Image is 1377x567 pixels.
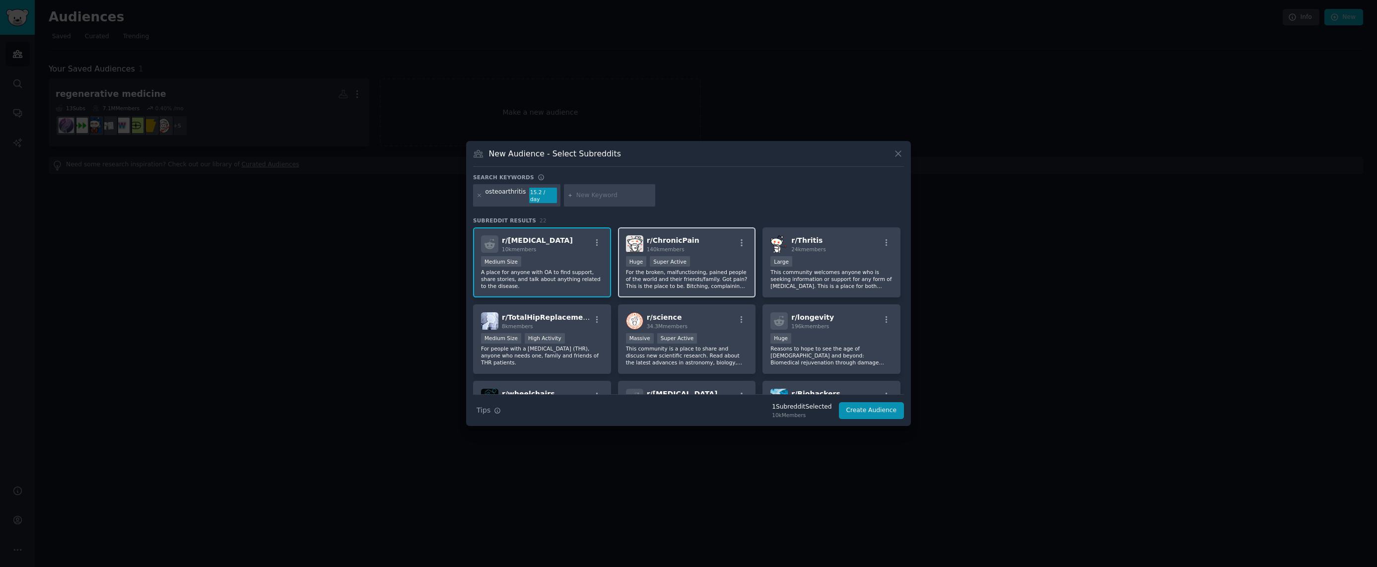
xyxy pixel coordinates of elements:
[481,389,498,406] img: wheelchairs
[502,236,573,244] span: r/ [MEDICAL_DATA]
[770,269,893,289] p: This community welcomes anyone who is seeking information or support for any form of [MEDICAL_DAT...
[791,246,826,252] span: 24k members
[772,403,831,412] div: 1 Subreddit Selected
[502,246,536,252] span: 10k members
[540,217,547,223] span: 22
[626,345,748,366] p: This community is a place to share and discuss new scientific research. Read about the latest adv...
[473,217,536,224] span: Subreddit Results
[650,256,690,267] div: Super Active
[770,256,792,267] div: Large
[626,256,647,267] div: Huge
[647,323,688,329] span: 34.3M members
[770,345,893,366] p: Reasons to hope to see the age of [DEMOGRAPHIC_DATA] and beyond: Biomedical rejuvenation through ...
[626,235,643,253] img: ChronicPain
[525,333,565,344] div: High Activity
[772,412,831,419] div: 10k Members
[647,236,699,244] span: r/ ChronicPain
[489,148,621,159] h3: New Audience - Select Subreddits
[626,269,748,289] p: For the broken, malfunctioning, pained people of the world and their friends/family. Got pain? Th...
[502,390,554,398] span: r/ wheelchairs
[791,323,829,329] span: 196k members
[770,333,791,344] div: Huge
[576,191,652,200] input: New Keyword
[481,312,498,330] img: TotalHipReplacement
[647,246,685,252] span: 140k members
[791,236,823,244] span: r/ Thritis
[485,188,526,204] div: osteoarthritis
[770,389,788,406] img: Biohackers
[481,256,521,267] div: Medium Size
[626,312,643,330] img: science
[770,235,788,253] img: Thritis
[502,323,533,329] span: 8k members
[481,345,603,366] p: For people with a [MEDICAL_DATA] (THR), anyone who needs one, family and friends of THR patients.
[473,402,504,419] button: Tips
[481,269,603,289] p: A place for anyone with OA to find support, share stories, and talk about anything related to the...
[529,188,557,204] div: 15.2 / day
[477,405,490,416] span: Tips
[657,333,697,344] div: Super Active
[647,390,718,398] span: r/ [MEDICAL_DATA]
[481,333,521,344] div: Medium Size
[839,402,904,419] button: Create Audience
[647,313,682,321] span: r/ science
[473,174,534,181] h3: Search keywords
[791,390,840,398] span: r/ Biohackers
[791,313,834,321] span: r/ longevity
[626,333,654,344] div: Massive
[502,313,591,321] span: r/ TotalHipReplacement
